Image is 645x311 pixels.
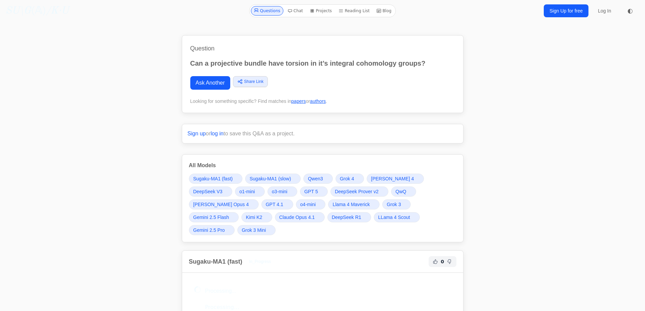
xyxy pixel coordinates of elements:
a: Gemini 2.5 Flash [189,212,239,222]
span: QwQ [395,188,406,195]
a: papers [291,98,306,104]
span: DeepSeek V3 [193,188,222,195]
a: log in [211,131,223,136]
a: DeepSeek Prover v2 [330,186,388,197]
button: Helpful [431,258,439,266]
a: LLama 4 Scout [374,212,420,222]
span: Sugaku-MA1 (slow) [250,175,291,182]
a: Sign up [188,131,206,136]
span: GPT 4.1 [266,201,283,208]
p: Can a projective bundle have torsion in it’s integral cohomology groups? [190,59,455,68]
span: Llama 4 Maverick [332,201,370,208]
h2: Sugaku-MA1 (fast) [189,257,242,266]
span: [PERSON_NAME] 4 [371,175,414,182]
span: Sugaku-MA1 (fast) [193,175,233,182]
span: [PERSON_NAME] Opus 4 [193,201,249,208]
a: Sign Up for free [544,4,588,17]
p: or to save this Q&A as a project. [188,130,458,138]
span: Gemini 2.5 Flash [193,214,229,221]
span: ◐ [627,8,633,14]
button: Not Helpful [446,258,454,266]
span: o1-mini [239,188,255,195]
span: Grok 4 [340,175,354,182]
a: Grok 3 [382,199,411,209]
i: /K·U [46,6,69,16]
a: Llama 4 Maverick [328,199,380,209]
div: Looking for something specific? Find matches in or . [190,98,455,105]
i: SU\G [5,6,31,16]
a: GPT 4.1 [261,199,293,209]
h3: All Models [189,161,456,170]
span: o3-mini [272,188,287,195]
span: 0 [441,258,444,265]
a: Kimi K2 [241,212,272,222]
a: Grok 3 Mini [237,225,276,235]
span: o4-mini [300,201,316,208]
a: o4-mini [296,199,326,209]
a: DeepSeek R1 [327,212,371,222]
a: Sugaku-MA1 (fast) [189,174,243,184]
h1: Question [190,44,455,53]
a: Blog [374,6,394,16]
span: Processing... [205,288,236,294]
a: o3-mini [267,186,297,197]
a: QwQ [391,186,416,197]
button: ◐ [623,4,637,18]
span: Grok 3 [387,201,401,208]
a: Chat [285,6,306,16]
a: o1-mini [235,186,265,197]
a: authors [310,98,326,104]
a: Log In [594,5,615,17]
a: DeepSeek V3 [189,186,232,197]
span: Grok 3 Mini [242,227,266,234]
a: Projects [307,6,335,16]
span: Claude Opus 4.1 [279,214,315,221]
a: Grok 4 [336,174,364,184]
a: Claude Opus 4.1 [275,212,325,222]
span: Share Link [244,79,263,85]
a: Qwen3 [303,174,332,184]
a: [PERSON_NAME] Opus 4 [189,199,259,209]
span: DeepSeek R1 [332,214,361,221]
span: GPT 5 [304,188,318,195]
span: Kimi K2 [246,214,262,221]
span: LLama 4 Scout [378,214,410,221]
a: Ask Another [190,76,230,90]
a: SU\G(𝔸)/K·U [5,5,69,17]
a: Sugaku-MA1 (slow) [245,174,301,184]
a: Questions [251,6,283,16]
a: GPT 5 [300,186,328,197]
a: Reading List [336,6,372,16]
span: In_Progress [245,258,275,266]
span: Qwen3 [308,175,323,182]
a: [PERSON_NAME] 4 [367,174,424,184]
span: Gemini 2.5 Pro [193,227,225,234]
span: DeepSeek Prover v2 [335,188,379,195]
a: Gemini 2.5 Pro [189,225,235,235]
